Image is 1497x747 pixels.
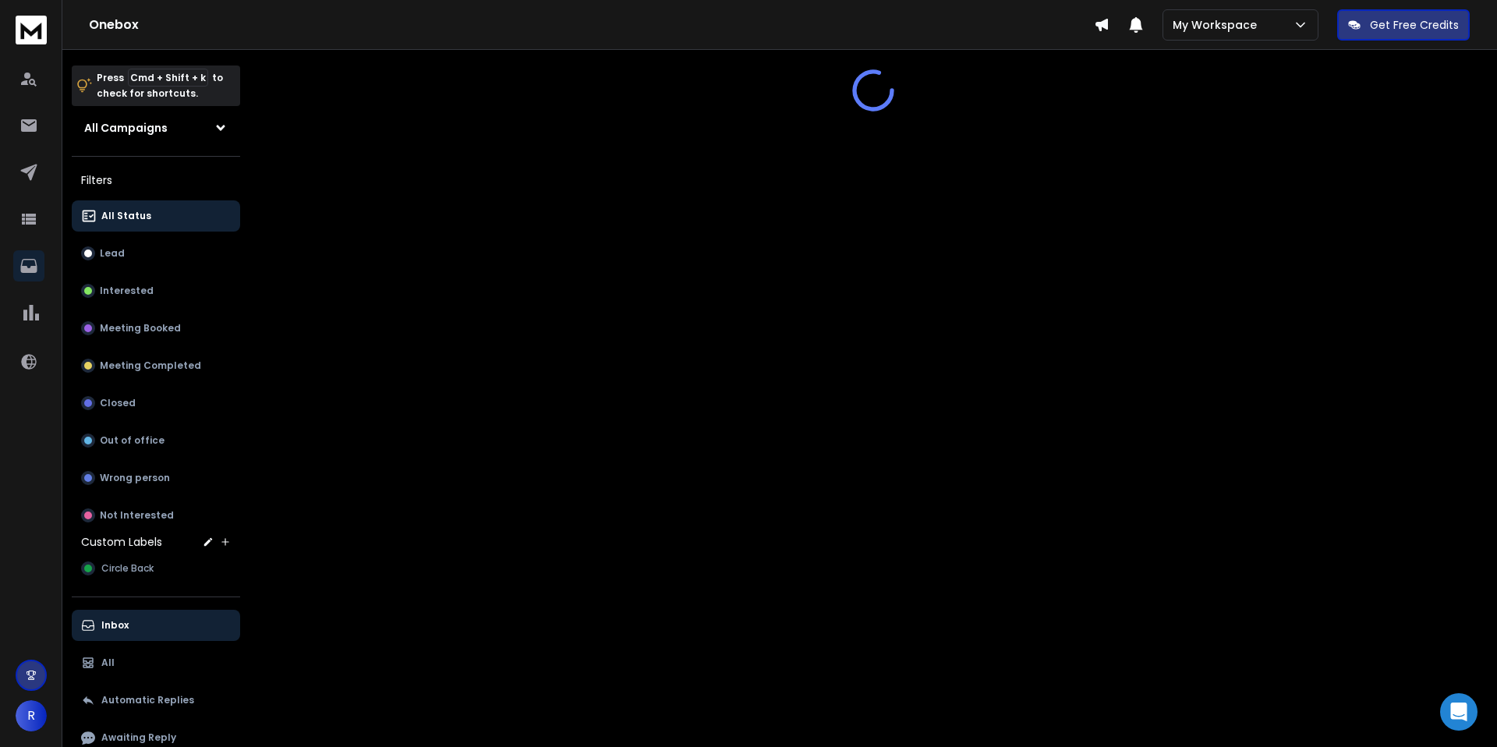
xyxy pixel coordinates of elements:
img: logo [16,16,47,44]
h3: Filters [72,169,240,191]
p: Out of office [100,434,165,447]
p: Closed [100,397,136,409]
button: Lead [72,238,240,269]
button: Not Interested [72,500,240,531]
button: All Status [72,200,240,232]
p: Meeting Completed [100,359,201,372]
p: Meeting Booked [100,322,181,335]
p: Awaiting Reply [101,731,176,744]
p: All [101,657,115,669]
p: Automatic Replies [101,694,194,706]
button: All [72,647,240,678]
button: Interested [72,275,240,306]
button: Closed [72,388,240,419]
button: Inbox [72,610,240,641]
button: R [16,700,47,731]
span: Cmd + Shift + k [128,69,208,87]
button: Automatic Replies [72,685,240,716]
button: Circle Back [72,553,240,584]
p: Wrong person [100,472,170,484]
p: Interested [100,285,154,297]
button: Get Free Credits [1337,9,1470,41]
p: Get Free Credits [1370,17,1459,33]
button: Meeting Completed [72,350,240,381]
h1: All Campaigns [84,120,168,136]
span: Circle Back [101,562,154,575]
button: Out of office [72,425,240,456]
button: Wrong person [72,462,240,494]
p: Inbox [101,619,129,632]
button: All Campaigns [72,112,240,143]
p: All Status [101,210,151,222]
p: Press to check for shortcuts. [97,70,223,101]
h3: Custom Labels [81,534,162,550]
h1: Onebox [89,16,1094,34]
div: Open Intercom Messenger [1440,693,1478,731]
p: Lead [100,247,125,260]
button: Meeting Booked [72,313,240,344]
p: Not Interested [100,509,174,522]
p: My Workspace [1173,17,1263,33]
